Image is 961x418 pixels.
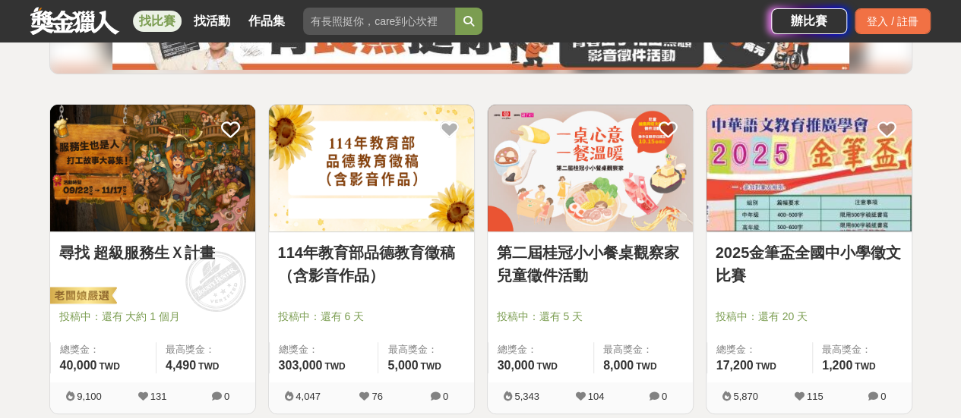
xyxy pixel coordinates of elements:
img: 老闆娘嚴選 [47,286,117,307]
span: 131 [150,391,167,402]
span: 0 [443,391,448,402]
span: 17,200 [716,359,754,372]
span: 8,000 [603,359,634,372]
span: 115 [807,391,823,402]
span: 投稿中：還有 6 天 [278,309,465,325]
span: 4,047 [296,391,321,402]
span: 4,490 [166,359,196,372]
a: 找比賽 [133,11,182,32]
img: Cover Image [50,105,255,231]
span: 總獎金： [716,342,803,357]
a: 2025金筆盃全國中小學徵文比賽 [716,241,903,287]
span: 投稿中：還有 大約 1 個月 [59,309,246,325]
a: 114年教育部品德教育徵稿（含影音作品） [278,241,465,287]
span: 投稿中：還有 5 天 [497,309,684,325]
a: 辦比賽 [771,8,847,34]
img: Cover Image [707,105,912,231]
input: 有長照挺你，care到心坎裡！青春出手，拍出照顧 影音徵件活動 [303,8,455,35]
span: 40,000 [60,359,97,372]
span: TWD [855,361,875,372]
div: 登入 / 註冊 [855,8,931,34]
span: 1,200 [822,359,852,372]
a: 尋找 超級服務生Ｘ計畫 [59,241,246,264]
span: 總獎金： [498,342,584,357]
span: TWD [536,361,557,372]
span: 104 [588,391,605,402]
span: 303,000 [279,359,323,372]
span: 0 [880,391,886,402]
span: 0 [224,391,229,402]
span: 0 [662,391,667,402]
span: 5,000 [387,359,418,372]
span: 總獎金： [60,342,147,357]
span: TWD [636,361,656,372]
span: TWD [420,361,441,372]
span: 76 [371,391,382,402]
span: 30,000 [498,359,535,372]
span: 最高獎金： [166,342,246,357]
a: 第二屆桂冠小小餐桌觀察家兒童徵件活動 [497,241,684,287]
span: TWD [99,361,119,372]
span: 總獎金： [279,342,369,357]
span: 5,343 [514,391,539,402]
span: 最高獎金： [387,342,464,357]
span: TWD [324,361,345,372]
span: 最高獎金： [603,342,684,357]
img: Cover Image [488,105,693,231]
span: 投稿中：還有 20 天 [716,309,903,325]
img: Cover Image [269,105,474,231]
a: 作品集 [242,11,291,32]
a: 找活動 [188,11,236,32]
span: 5,870 [733,391,758,402]
span: 最高獎金： [822,342,903,357]
span: TWD [755,361,776,372]
span: TWD [198,361,219,372]
span: 9,100 [77,391,102,402]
